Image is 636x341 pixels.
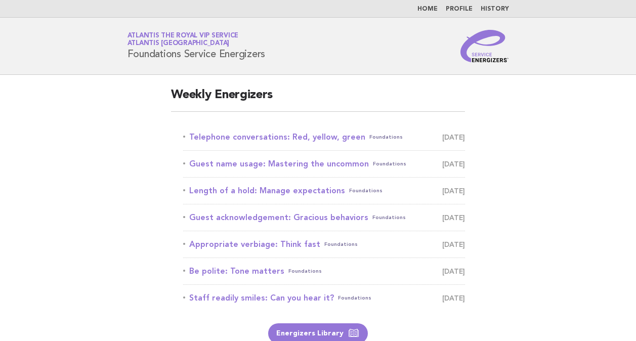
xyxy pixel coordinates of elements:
a: Guest acknowledgement: Gracious behaviorsFoundations [DATE] [183,210,465,225]
span: Atlantis [GEOGRAPHIC_DATA] [128,40,230,47]
h2: Weekly Energizers [171,87,465,112]
span: [DATE] [442,264,465,278]
span: Foundations [373,157,406,171]
a: Guest name usage: Mastering the uncommonFoundations [DATE] [183,157,465,171]
span: Foundations [349,184,383,198]
a: Appropriate verbiage: Think fastFoundations [DATE] [183,237,465,251]
span: [DATE] [442,157,465,171]
a: Length of a hold: Manage expectationsFoundations [DATE] [183,184,465,198]
a: Be polite: Tone mattersFoundations [DATE] [183,264,465,278]
span: [DATE] [442,130,465,144]
span: Foundations [324,237,358,251]
h1: Foundations Service Energizers [128,33,266,59]
span: Foundations [372,210,406,225]
span: [DATE] [442,291,465,305]
span: [DATE] [442,237,465,251]
span: [DATE] [442,210,465,225]
span: Foundations [338,291,371,305]
a: History [481,6,509,12]
span: Foundations [369,130,403,144]
a: Telephone conversations: Red, yellow, greenFoundations [DATE] [183,130,465,144]
img: Service Energizers [460,30,509,62]
span: [DATE] [442,184,465,198]
span: Foundations [288,264,322,278]
a: Staff readily smiles: Can you hear it?Foundations [DATE] [183,291,465,305]
a: Profile [446,6,473,12]
a: Atlantis the Royal VIP ServiceAtlantis [GEOGRAPHIC_DATA] [128,32,239,47]
a: Home [417,6,438,12]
